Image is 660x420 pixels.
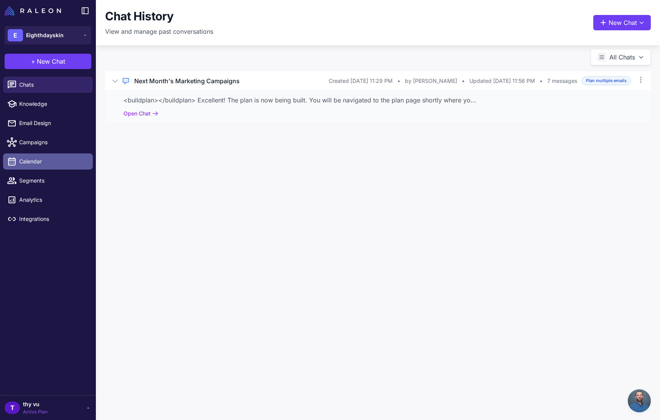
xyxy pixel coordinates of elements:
[23,400,48,408] span: thy vu
[5,6,64,15] a: Raleon Logo
[397,77,400,85] span: •
[462,77,465,85] span: •
[3,173,93,189] a: Segments
[591,49,651,65] button: All Chats
[3,134,93,150] a: Campaigns
[628,389,651,412] div: Open chat
[19,81,87,89] span: Chats
[8,29,23,41] div: E
[5,402,20,414] div: T
[3,77,93,93] a: Chats
[19,138,87,147] span: Campaigns
[3,153,93,170] a: Calendar
[582,76,631,85] span: Plan multiple emails
[3,211,93,227] a: Integrations
[329,77,393,85] span: Created [DATE] 11:29 PM
[469,77,535,85] span: Updated [DATE] 11:56 PM
[19,196,87,204] span: Analytics
[19,176,87,185] span: Segments
[19,100,87,108] span: Knowledge
[3,192,93,208] a: Analytics
[540,77,543,85] span: •
[123,109,158,118] button: Open Chat
[3,115,93,131] a: Email Design
[37,57,65,66] span: New Chat
[105,9,173,24] h1: Chat History
[5,6,61,15] img: Raleon Logo
[593,15,651,30] button: New Chat
[105,27,213,36] p: View and manage past conversations
[19,215,87,223] span: Integrations
[3,96,93,112] a: Knowledge
[19,119,87,127] span: Email Design
[23,408,48,415] span: Active Plan
[5,54,91,69] button: +New Chat
[26,31,64,40] span: Eighthdayskin
[134,76,240,86] h3: Next Month's Marketing Campaigns
[19,157,87,166] span: Calendar
[31,57,35,66] span: +
[405,77,457,85] span: by [PERSON_NAME]
[123,96,632,105] div: <buildplan></buildplan> Excellent! The plan is now being built. You will be navigated to the plan...
[5,26,91,44] button: EEighthdayskin
[547,77,577,85] span: 7 messages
